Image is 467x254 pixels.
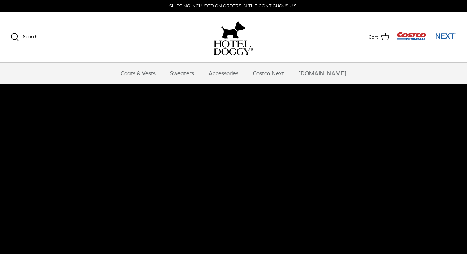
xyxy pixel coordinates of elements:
[369,34,378,41] span: Cart
[221,19,246,40] img: hoteldoggy.com
[11,33,37,41] a: Search
[214,40,253,55] img: hoteldoggycom
[247,63,290,84] a: Costco Next
[396,31,456,40] img: Costco Next
[214,19,253,55] a: hoteldoggy.com hoteldoggycom
[396,36,456,41] a: Visit Costco Next
[202,63,245,84] a: Accessories
[164,63,200,84] a: Sweaters
[114,63,162,84] a: Coats & Vests
[292,63,353,84] a: [DOMAIN_NAME]
[369,33,389,42] a: Cart
[23,34,37,39] span: Search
